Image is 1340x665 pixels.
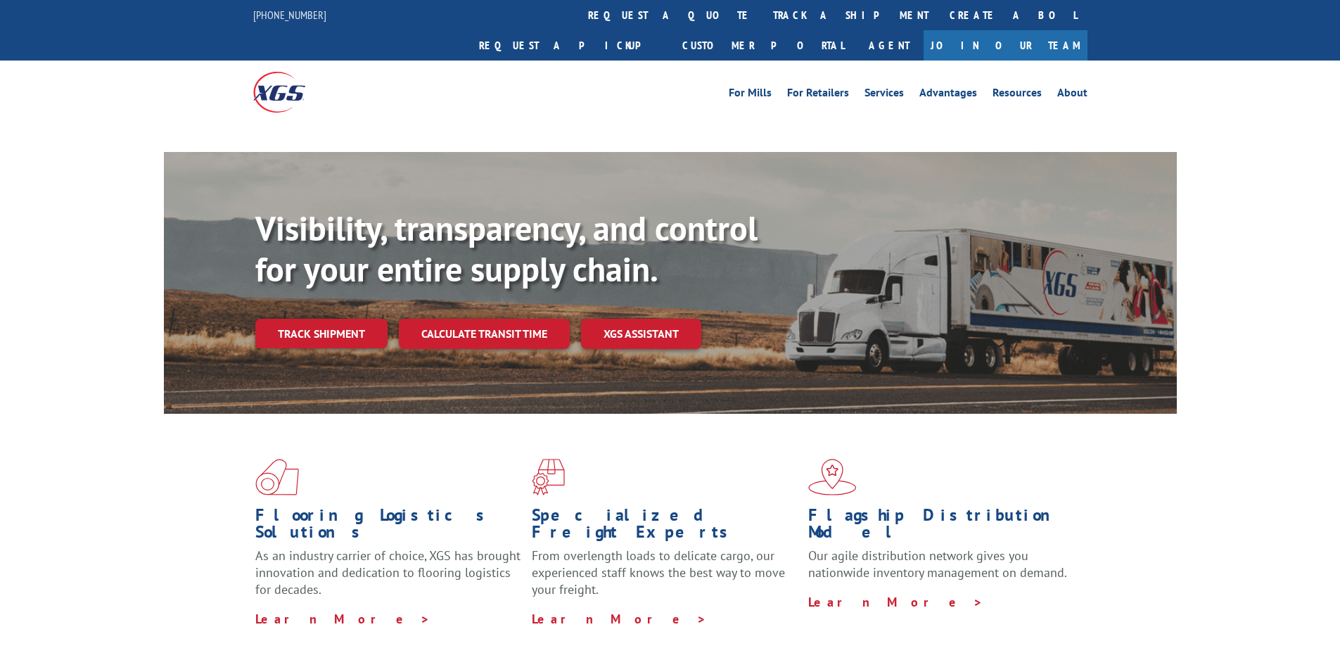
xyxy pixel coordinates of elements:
a: Calculate transit time [399,319,570,349]
a: About [1057,87,1087,103]
img: xgs-icon-flagship-distribution-model-red [808,459,857,495]
a: Learn More > [808,594,983,610]
a: Advantages [919,87,977,103]
img: xgs-icon-total-supply-chain-intelligence-red [255,459,299,495]
h1: Specialized Freight Experts [532,507,798,547]
a: Agent [855,30,924,61]
a: Learn More > [532,611,707,627]
a: Services [864,87,904,103]
a: XGS ASSISTANT [581,319,701,349]
a: Join Our Team [924,30,1087,61]
a: Track shipment [255,319,388,348]
a: Learn More > [255,611,430,627]
img: xgs-icon-focused-on-flooring-red [532,459,565,495]
a: Resources [993,87,1042,103]
a: Customer Portal [672,30,855,61]
h1: Flagship Distribution Model [808,507,1074,547]
a: [PHONE_NUMBER] [253,8,326,22]
span: As an industry carrier of choice, XGS has brought innovation and dedication to flooring logistics... [255,547,521,597]
a: Request a pickup [468,30,672,61]
span: Our agile distribution network gives you nationwide inventory management on demand. [808,547,1067,581]
a: For Mills [729,87,772,103]
a: For Retailers [787,87,849,103]
h1: Flooring Logistics Solutions [255,507,521,547]
b: Visibility, transparency, and control for your entire supply chain. [255,206,758,291]
p: From overlength loads to delicate cargo, our experienced staff knows the best way to move your fr... [532,547,798,610]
